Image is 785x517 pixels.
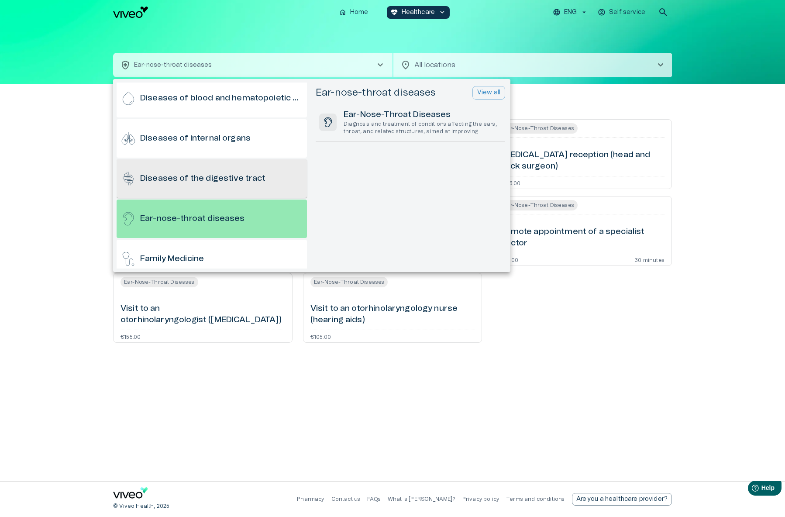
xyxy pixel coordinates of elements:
h6: Diseases of internal organs [140,133,251,145]
h6: Ear-nose-throat diseases [140,213,245,225]
p: Diagnosis and treatment of conditions affecting the ears, throat, and related structures, aimed a... [344,121,502,135]
h6: Family Medicine [140,253,204,265]
p: View all [477,88,500,97]
button: View all [472,86,505,100]
h6: Diseases of the digestive tract [140,173,266,185]
h6: Ear-Nose-Throat Diseases [344,109,502,121]
h5: Ear-nose-throat diseases [316,86,436,99]
iframe: Help widget launcher [717,477,785,502]
h6: Diseases of blood and hematopoietic organs [140,93,303,104]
